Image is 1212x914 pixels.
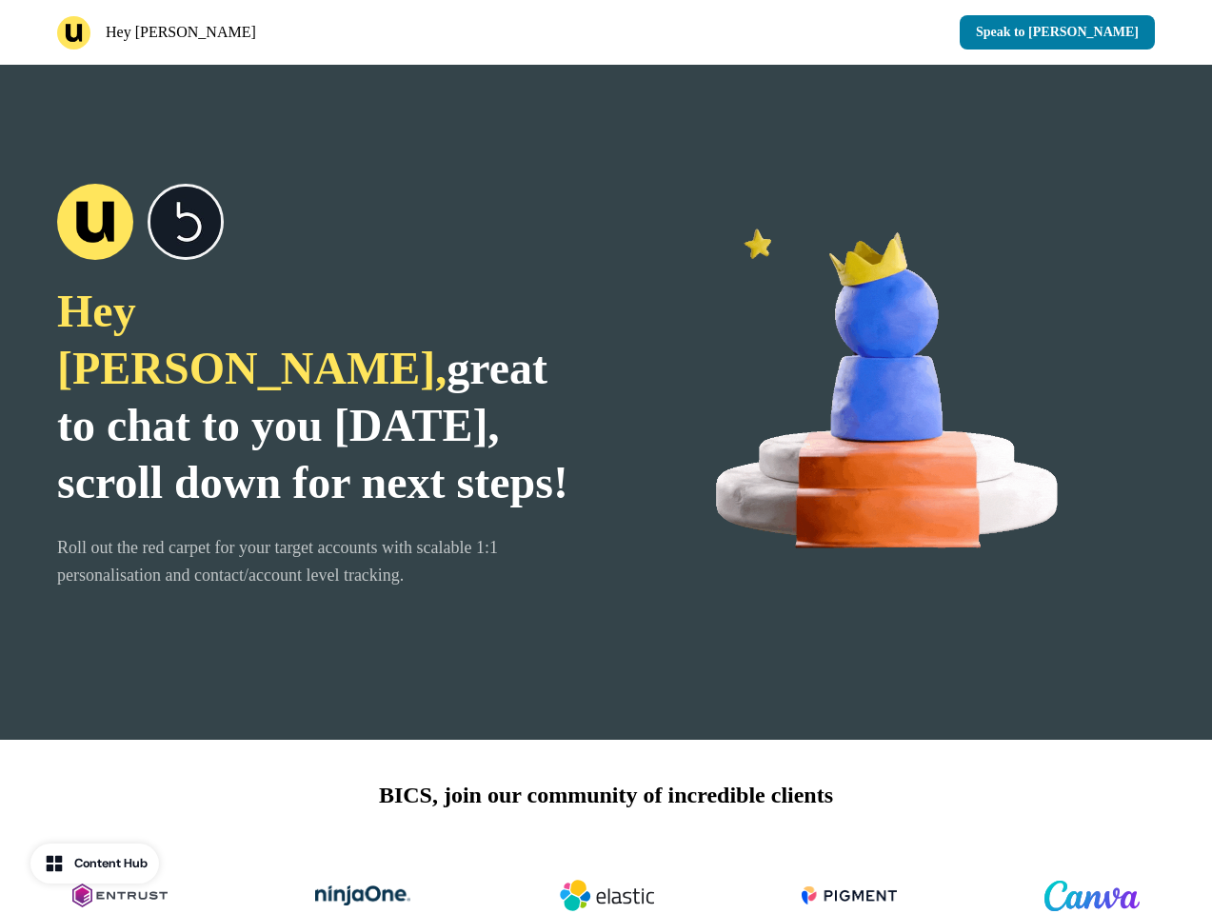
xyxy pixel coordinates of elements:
p: BICS, join our community of incredible clients [379,778,833,812]
span: great to chat to you [DATE], scroll down for next steps! [57,343,568,507]
span: Hey [PERSON_NAME], [57,286,447,393]
button: Content Hub [30,844,159,884]
p: Hey [PERSON_NAME] [106,21,256,44]
a: Speak to [PERSON_NAME] [960,15,1155,50]
span: Roll out the red carpet for your target accounts with scalable 1:1 personalisation and contact/ac... [57,538,498,585]
div: Content Hub [74,854,148,873]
